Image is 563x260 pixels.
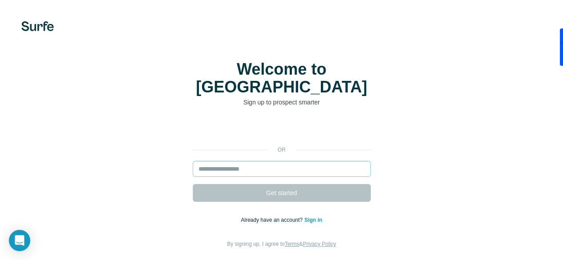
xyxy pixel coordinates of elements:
span: Already have an account? [241,217,304,223]
p: or [267,146,296,154]
div: Open Intercom Messenger [9,230,30,251]
h1: Welcome to [GEOGRAPHIC_DATA] [193,60,371,96]
a: Privacy Policy [303,241,336,247]
a: Sign in [304,217,322,223]
p: Sign up to prospect smarter [193,98,371,107]
span: By signing up, I agree to & [227,241,336,247]
a: Terms [285,241,300,247]
iframe: Sign in with Google Button [188,120,375,140]
img: Surfe's logo [21,21,54,31]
